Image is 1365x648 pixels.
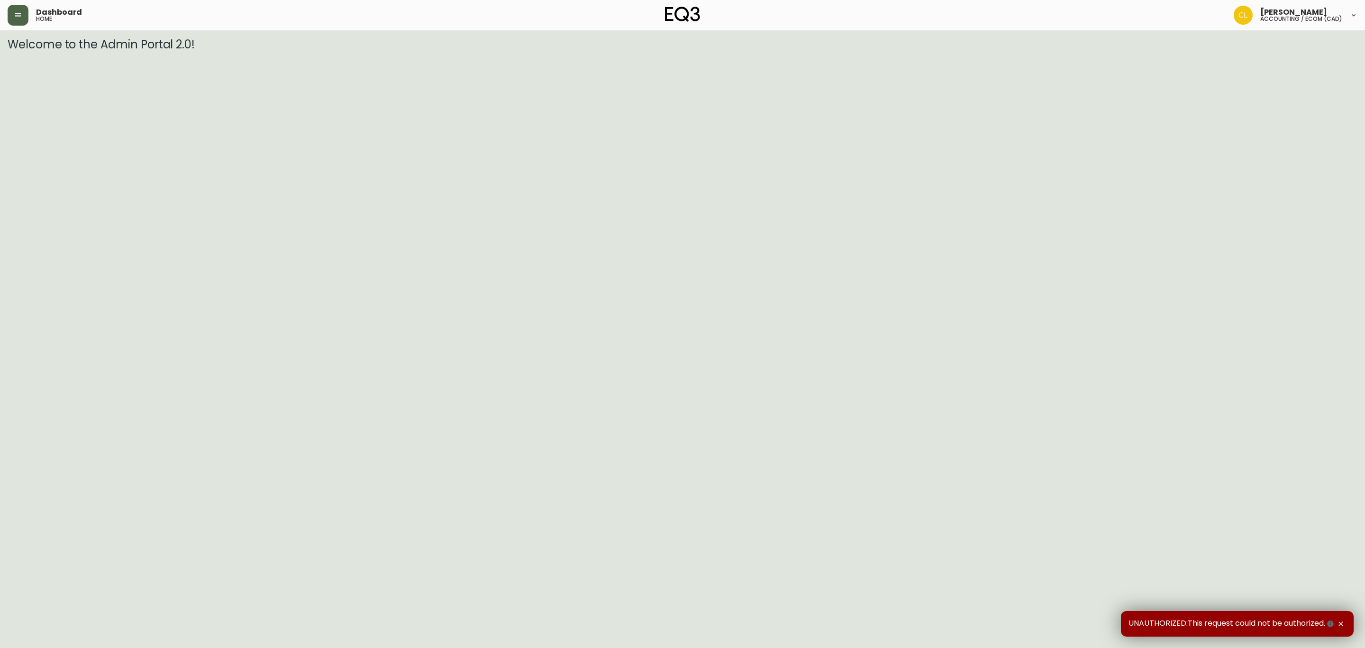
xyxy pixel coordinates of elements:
[1260,9,1327,16] span: [PERSON_NAME]
[1234,6,1253,25] img: c8a50d9e0e2261a29cae8bb82ebd33d8
[1260,16,1342,22] h5: accounting / ecom (cad)
[1128,619,1336,629] span: UNAUTHORIZED:This request could not be authorized.
[665,7,700,22] img: logo
[36,16,52,22] h5: home
[8,38,1357,51] h3: Welcome to the Admin Portal 2.0!
[36,9,82,16] span: Dashboard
